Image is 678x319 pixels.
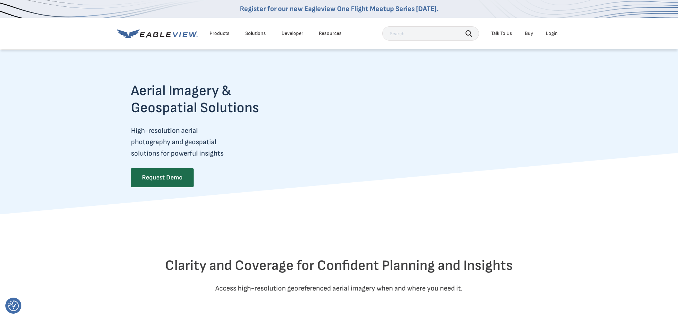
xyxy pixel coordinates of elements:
[131,125,287,159] p: High-resolution aerial photography and geospatial solutions for powerful insights
[240,5,438,13] a: Register for our new Eagleview One Flight Meetup Series [DATE].
[382,26,479,41] input: Search
[8,300,19,311] button: Consent Preferences
[282,30,303,37] a: Developer
[319,30,342,37] div: Resources
[525,30,533,37] a: Buy
[131,257,547,274] h2: Clarity and Coverage for Confident Planning and Insights
[546,30,558,37] div: Login
[8,300,19,311] img: Revisit consent button
[491,30,512,37] div: Talk To Us
[131,168,194,187] a: Request Demo
[131,283,547,294] p: Access high-resolution georeferenced aerial imagery when and where you need it.
[245,30,266,37] div: Solutions
[131,82,287,116] h2: Aerial Imagery & Geospatial Solutions
[210,30,230,37] div: Products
